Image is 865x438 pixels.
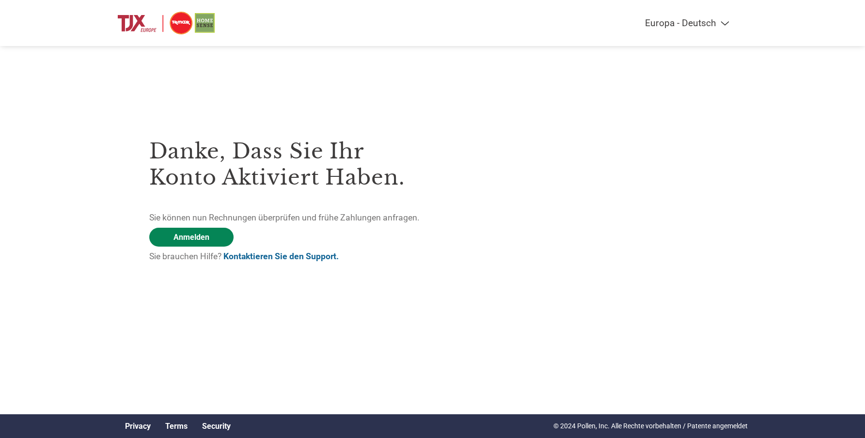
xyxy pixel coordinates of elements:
a: Anmelden [149,228,234,247]
p: Sie können nun Rechnungen überprüfen und frühe Zahlungen anfragen. [149,211,433,224]
p: Sie brauchen Hilfe? [149,250,433,263]
a: Security [202,422,231,431]
p: © 2024 Pollen, Inc. Alle Rechte vorbehalten / Patente angemeldet [553,421,748,431]
img: TJX Europe [118,10,215,36]
a: Privacy [125,422,151,431]
a: Terms [165,422,188,431]
h3: Danke, dass Sie Ihr Konto aktiviert haben. [149,138,433,190]
a: Kontaktieren Sie den Support. [223,251,339,261]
